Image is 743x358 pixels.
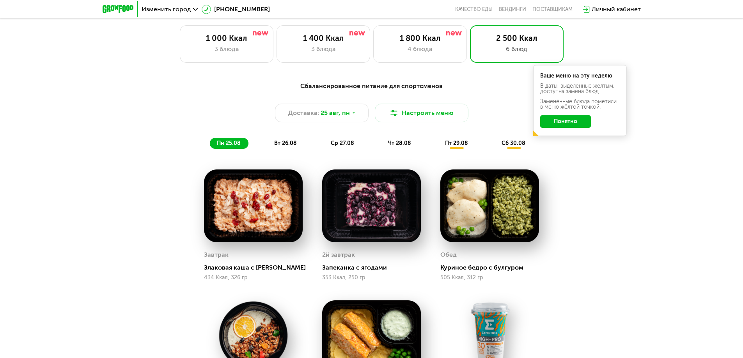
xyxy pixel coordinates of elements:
[388,140,411,146] span: чт 28.08
[202,5,270,14] a: [PHONE_NUMBER]
[440,264,545,272] div: Куриное бедро с булгуром
[502,140,525,146] span: сб 30.08
[322,264,427,272] div: Запеканка с ягодами
[274,140,297,146] span: вт 26.08
[455,6,493,12] a: Качество еды
[540,73,620,79] div: Ваше меню на эту неделю
[381,44,459,54] div: 4 блюда
[285,44,362,54] div: 3 блюда
[141,81,603,91] div: Сбалансированное питание для спортсменов
[540,99,620,110] div: Заменённые блюда пометили в меню жёлтой точкой.
[142,6,191,12] span: Изменить город
[188,44,265,54] div: 3 блюда
[322,275,421,281] div: 353 Ккал, 250 гр
[478,44,555,54] div: 6 блюд
[375,104,468,122] button: Настроить меню
[288,108,319,118] span: Доставка:
[499,6,526,12] a: Вендинги
[592,5,641,14] div: Личный кабинет
[440,249,457,261] div: Обед
[322,249,355,261] div: 2й завтрак
[440,275,539,281] div: 505 Ккал, 312 гр
[321,108,350,118] span: 25 авг, пн
[217,140,241,146] span: пн 25.08
[204,275,303,281] div: 434 Ккал, 326 гр
[478,34,555,43] div: 2 500 Ккал
[540,115,591,128] button: Понятно
[532,6,573,12] div: поставщикам
[204,249,229,261] div: Завтрак
[445,140,468,146] span: пт 29.08
[188,34,265,43] div: 1 000 Ккал
[381,34,459,43] div: 1 800 Ккал
[331,140,354,146] span: ср 27.08
[204,264,309,272] div: Злаковая каша с [PERSON_NAME]
[285,34,362,43] div: 1 400 Ккал
[540,83,620,94] div: В даты, выделенные желтым, доступна замена блюд.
